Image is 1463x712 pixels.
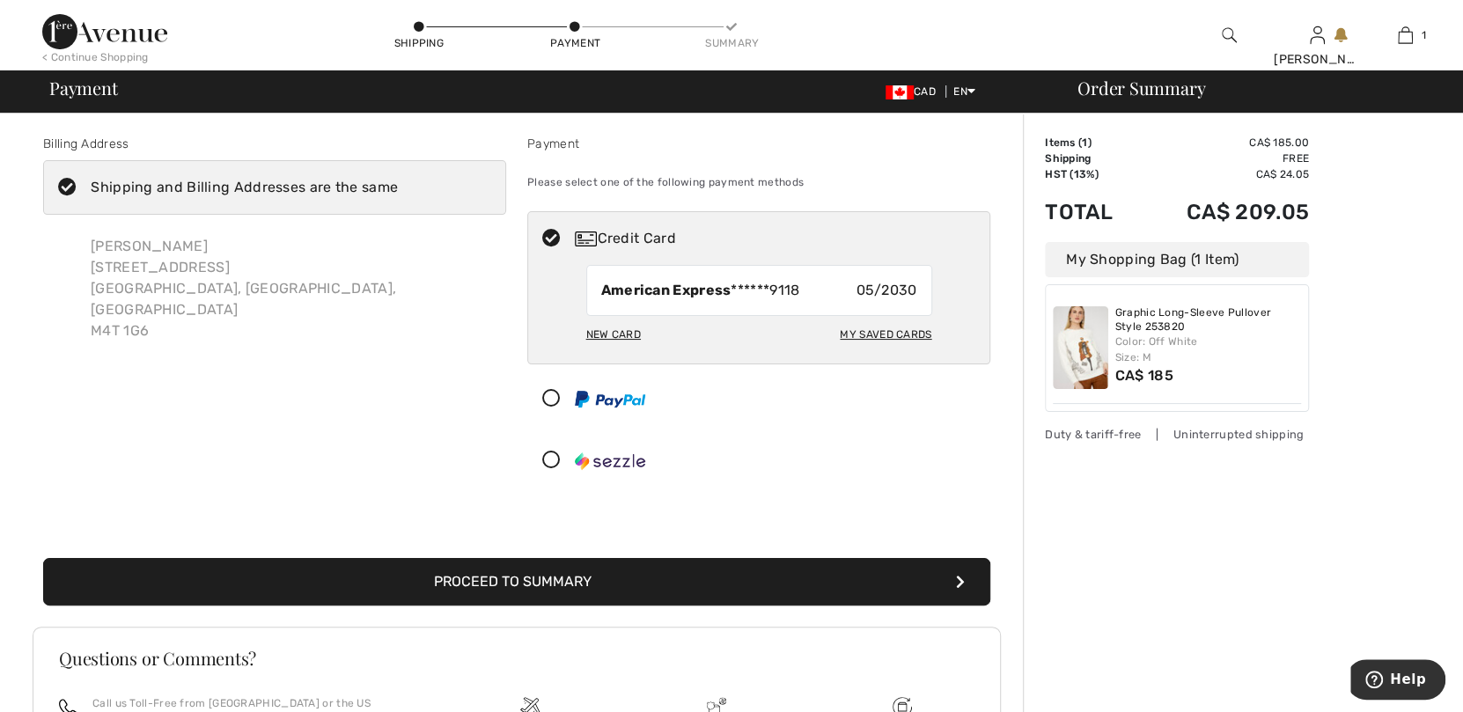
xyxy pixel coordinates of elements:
[1362,25,1448,46] a: 1
[575,452,645,470] img: Sezzle
[59,650,974,667] h3: Questions or Comments?
[393,35,445,51] div: Shipping
[1139,166,1309,182] td: CA$ 24.05
[1139,135,1309,150] td: CA$ 185.00
[1310,25,1325,46] img: My Info
[1222,25,1237,46] img: search the website
[527,160,990,204] div: Please select one of the following payment methods
[43,558,990,606] button: Proceed to Summary
[575,228,978,249] div: Credit Card
[549,35,602,51] div: Payment
[1115,334,1302,365] div: Color: Off White Size: M
[42,14,167,49] img: 1ère Avenue
[1045,426,1309,443] div: Duty & tariff-free | Uninterrupted shipping
[1115,306,1302,334] a: Graphic Long-Sleeve Pullover Style 253820
[42,49,149,65] div: < Continue Shopping
[1056,79,1452,97] div: Order Summary
[601,282,731,298] strong: American Express
[1082,136,1087,149] span: 1
[1398,25,1413,46] img: My Bag
[886,85,914,99] img: Canadian Dollar
[1274,50,1360,69] div: [PERSON_NAME]
[575,231,597,246] img: Credit Card
[1350,659,1445,703] iframe: Opens a widget where you can find more information
[840,319,931,349] div: My Saved Cards
[43,135,506,153] div: Billing Address
[953,85,975,98] span: EN
[575,391,645,407] img: PayPal
[1115,367,1173,384] span: CA$ 185
[49,79,117,97] span: Payment
[1045,150,1139,166] td: Shipping
[856,280,916,301] span: 05/2030
[586,319,641,349] div: New Card
[1045,182,1139,242] td: Total
[1310,26,1325,43] a: Sign In
[77,222,506,356] div: [PERSON_NAME] [STREET_ADDRESS] [GEOGRAPHIC_DATA], [GEOGRAPHIC_DATA], [GEOGRAPHIC_DATA] M4T 1G6
[91,177,398,198] div: Shipping and Billing Addresses are the same
[705,35,758,51] div: Summary
[886,85,943,98] span: CAD
[1045,166,1139,182] td: HST (13%)
[1053,306,1108,389] img: Graphic Long-Sleeve Pullover Style 253820
[1422,27,1426,43] span: 1
[1045,242,1309,277] div: My Shopping Bag (1 Item)
[1139,182,1309,242] td: CA$ 209.05
[1045,135,1139,150] td: Items ( )
[527,135,990,153] div: Payment
[1139,150,1309,166] td: Free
